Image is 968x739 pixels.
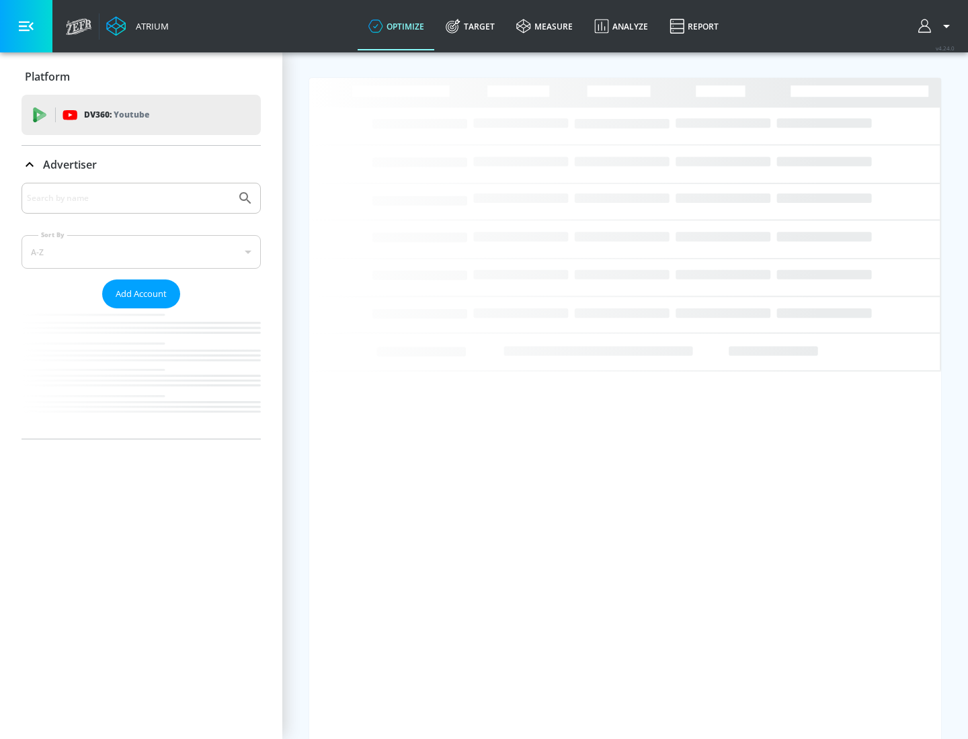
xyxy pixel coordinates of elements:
p: Advertiser [43,157,97,172]
p: DV360: [84,107,149,122]
div: Atrium [130,20,169,32]
a: Analyze [583,2,659,50]
p: Youtube [114,107,149,122]
div: Platform [22,58,261,95]
p: Platform [25,69,70,84]
nav: list of Advertiser [22,308,261,439]
button: Add Account [102,279,180,308]
a: Atrium [106,16,169,36]
div: A-Z [22,235,261,269]
a: measure [506,2,583,50]
span: v 4.24.0 [936,44,955,52]
a: Report [659,2,729,50]
span: Add Account [116,286,167,302]
label: Sort By [38,230,67,239]
input: Search by name [27,189,231,207]
div: DV360: Youtube [22,95,261,135]
div: Advertiser [22,146,261,183]
a: optimize [358,2,435,50]
a: Target [435,2,506,50]
div: Advertiser [22,183,261,439]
